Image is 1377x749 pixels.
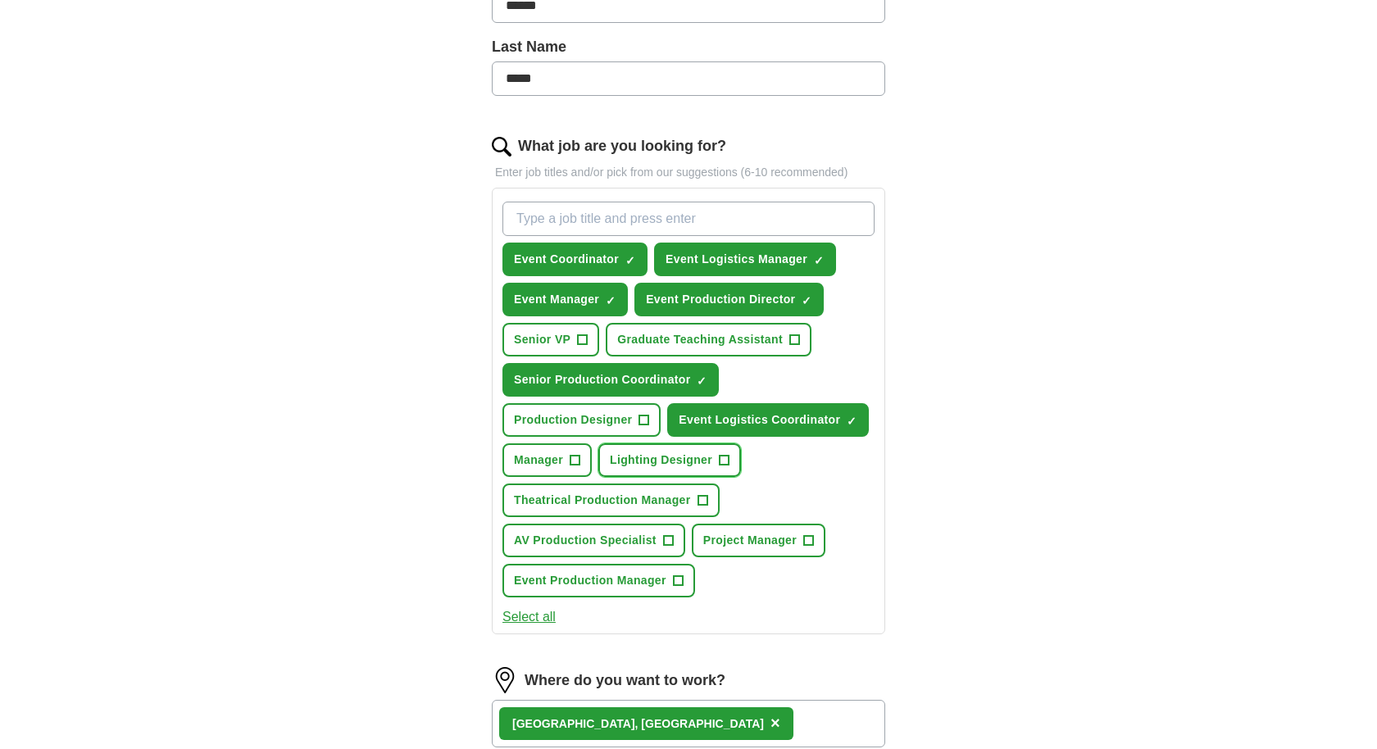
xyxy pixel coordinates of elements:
span: Senior VP [514,331,570,348]
button: Senior VP [502,323,599,356]
span: ✓ [625,254,635,267]
p: Enter job titles and/or pick from our suggestions (6-10 recommended) [492,164,885,181]
span: Event Manager [514,291,599,308]
button: Senior Production Coordinator✓ [502,363,719,397]
button: AV Production Specialist [502,524,685,557]
span: Event Production Manager [514,572,666,589]
span: Event Logistics Coordinator [679,411,840,429]
span: Theatrical Production Manager [514,492,691,509]
span: Event Coordinator [514,251,619,268]
button: Production Designer [502,403,661,437]
button: Event Production Manager [502,564,695,597]
span: Production Designer [514,411,632,429]
img: search.png [492,137,511,157]
span: ✓ [814,254,824,267]
span: Senior Production Coordinator [514,371,690,388]
label: Where do you want to work? [525,670,725,692]
button: Theatrical Production Manager [502,483,720,517]
button: Graduate Teaching Assistant [606,323,811,356]
span: Graduate Teaching Assistant [617,331,783,348]
div: [GEOGRAPHIC_DATA], [GEOGRAPHIC_DATA] [512,715,764,733]
button: Event Manager✓ [502,283,628,316]
span: Project Manager [703,532,797,549]
label: Last Name [492,36,885,58]
span: Event Logistics Manager [666,251,807,268]
span: ✓ [697,374,707,388]
button: Project Manager [692,524,825,557]
label: What job are you looking for? [518,135,726,157]
span: AV Production Specialist [514,532,657,549]
span: Event Production Director [646,291,795,308]
span: Manager [514,452,563,469]
span: ✓ [847,415,857,428]
button: Manager [502,443,592,477]
button: × [770,711,780,736]
img: location.png [492,667,518,693]
button: Event Coordinator✓ [502,243,648,276]
button: Select all [502,607,556,627]
span: × [770,714,780,732]
span: Lighting Designer [610,452,712,469]
input: Type a job title and press enter [502,202,875,236]
span: ✓ [802,294,811,307]
button: Event Logistics Coordinator✓ [667,403,869,437]
button: Event Production Director✓ [634,283,824,316]
button: Lighting Designer [598,443,741,477]
button: Event Logistics Manager✓ [654,243,836,276]
span: ✓ [606,294,616,307]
